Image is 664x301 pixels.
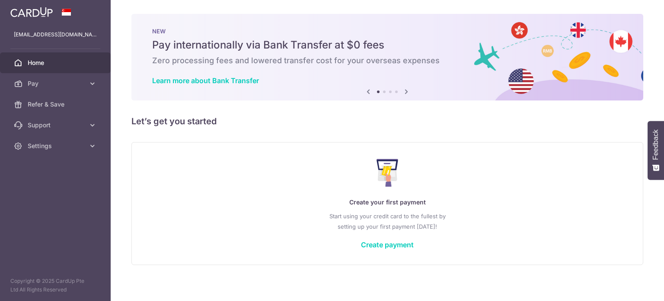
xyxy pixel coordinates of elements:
[28,100,85,109] span: Refer & Save
[131,14,643,100] img: Bank transfer banner
[131,114,643,128] h5: Let’s get you started
[14,30,97,39] p: [EMAIL_ADDRESS][DOMAIN_NAME]
[28,79,85,88] span: Pay
[152,55,622,66] h6: Zero processing fees and lowered transfer cost for your overseas expenses
[10,7,53,17] img: CardUp
[648,121,664,180] button: Feedback - Show survey
[152,38,622,52] h5: Pay internationally via Bank Transfer at $0 fees
[152,76,259,85] a: Learn more about Bank Transfer
[149,211,626,232] p: Start using your credit card to the fullest by setting up your first payment [DATE]!
[28,142,85,150] span: Settings
[28,121,85,129] span: Support
[152,28,622,35] p: NEW
[652,129,660,160] span: Feedback
[149,197,626,207] p: Create your first payment
[377,159,399,187] img: Make Payment
[28,58,85,67] span: Home
[361,240,414,249] a: Create payment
